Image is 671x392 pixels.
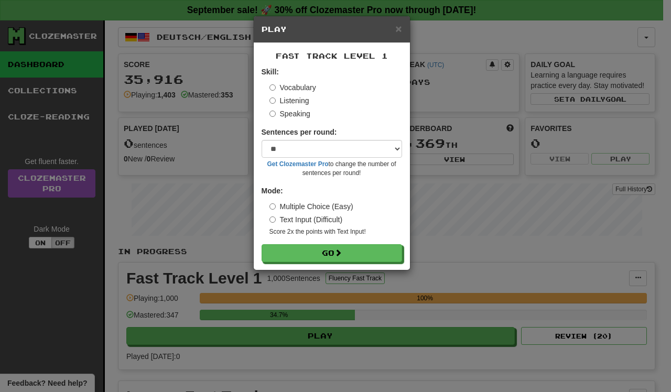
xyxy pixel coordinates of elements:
button: Go [262,244,402,262]
small: to change the number of sentences per round! [262,160,402,178]
input: Listening [269,97,276,104]
strong: Mode: [262,187,283,195]
input: Speaking [269,111,276,117]
label: Vocabulary [269,82,316,93]
label: Multiple Choice (Easy) [269,201,353,212]
small: Score 2x the points with Text Input ! [269,227,402,236]
label: Text Input (Difficult) [269,214,343,225]
span: × [395,23,402,35]
label: Listening [269,95,309,106]
input: Vocabulary [269,84,276,91]
strong: Skill: [262,68,279,76]
label: Speaking [269,108,310,119]
input: Multiple Choice (Easy) [269,203,276,210]
input: Text Input (Difficult) [269,216,276,223]
a: Get Clozemaster Pro [267,160,329,168]
h5: Play [262,24,402,35]
label: Sentences per round: [262,127,337,137]
button: Close [395,23,402,34]
span: Fast Track Level 1 [276,51,388,60]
